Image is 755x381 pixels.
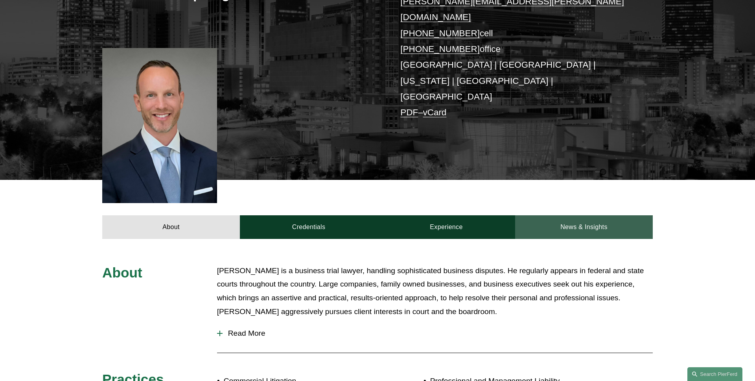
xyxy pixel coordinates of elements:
a: About [102,215,240,239]
a: PDF [400,107,418,117]
span: Read More [223,329,653,338]
p: [PERSON_NAME] is a business trial lawyer, handling sophisticated business disputes. He regularly ... [217,264,653,318]
a: Search this site [687,367,742,381]
a: [PHONE_NUMBER] [400,28,480,38]
a: Experience [377,215,515,239]
button: Read More [217,323,653,344]
a: Credentials [240,215,377,239]
a: vCard [423,107,447,117]
a: News & Insights [515,215,653,239]
span: About [102,265,142,280]
a: [PHONE_NUMBER] [400,44,480,54]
